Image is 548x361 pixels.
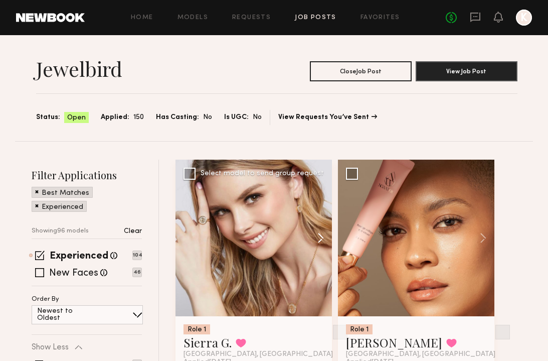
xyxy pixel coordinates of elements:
[346,350,495,358] span: [GEOGRAPHIC_DATA], [GEOGRAPHIC_DATA]
[32,168,142,182] h2: Filter Applications
[232,15,271,21] a: Requests
[295,15,336,21] a: Job Posts
[131,15,153,21] a: Home
[203,112,212,123] span: No
[336,328,344,336] img: Unhide Model
[346,324,373,334] div: Role 1
[184,334,232,350] a: Sierra G.
[310,61,412,81] button: CloseJob Post
[184,350,333,358] span: [GEOGRAPHIC_DATA], [GEOGRAPHIC_DATA]
[416,61,517,81] button: View Job Post
[42,190,89,197] p: Best Matches
[360,15,400,21] a: Favorites
[36,56,122,81] h1: Jewelbird
[498,328,507,336] img: Unhide Model
[133,112,144,123] span: 150
[201,170,324,177] div: Select model to send group request
[37,308,97,322] p: Newest to Oldest
[177,15,208,21] a: Models
[67,113,86,123] span: Open
[101,112,129,123] span: Applied:
[132,251,142,260] p: 104
[49,269,98,279] label: New Faces
[32,228,89,234] p: Showing 96 models
[224,112,249,123] span: Is UGC:
[346,334,442,350] a: [PERSON_NAME]
[32,296,59,303] p: Order By
[42,204,83,211] p: Experienced
[50,252,108,262] label: Experienced
[184,324,210,334] div: Role 1
[156,112,199,123] span: Has Casting:
[36,112,60,123] span: Status:
[516,10,532,26] a: K
[253,112,262,123] span: No
[124,228,142,235] p: Clear
[278,114,377,121] a: View Requests You’ve Sent
[132,268,142,277] p: 46
[15,67,20,75] img: Back to previous page
[32,343,69,351] p: Show Less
